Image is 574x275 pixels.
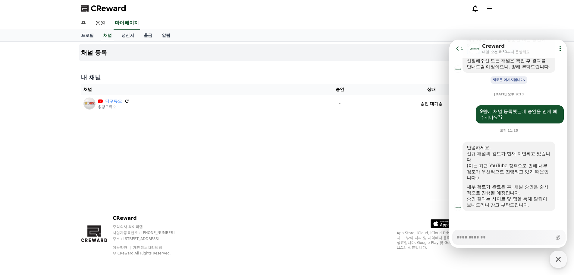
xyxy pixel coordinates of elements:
[81,49,107,56] h4: 채널 등록
[113,224,186,229] p: 주식회사 와이피랩
[105,98,122,104] a: 당구듀오
[370,84,493,95] th: 상태
[113,251,186,256] p: © CReward All Rights Reserved.
[76,17,91,30] a: 홈
[98,104,129,109] p: @당구듀오
[83,98,96,110] img: 당구듀오
[81,73,493,82] h4: 내 채널
[113,230,186,235] p: 사업자등록번호 : [PHONE_NUMBER]
[76,30,99,41] a: 프로필
[420,101,443,107] p: 승인 대기중
[312,101,367,107] p: -
[101,30,114,41] a: 채널
[139,30,157,41] a: 출금
[113,236,186,241] p: 주소 : [STREET_ADDRESS]
[310,84,370,95] th: 승인
[113,245,132,250] a: 이용약관
[113,215,186,222] p: CReward
[91,17,110,30] a: 음원
[81,84,310,95] th: 채널
[114,17,140,30] a: 마이페이지
[133,245,162,250] a: 개인정보처리방침
[81,4,126,13] a: CReward
[91,4,126,13] span: CReward
[157,30,175,41] a: 알림
[117,30,139,41] a: 정산서
[397,231,493,250] p: App Store, iCloud, iCloud Drive 및 iTunes Store는 미국과 그 밖의 나라 및 지역에서 등록된 Apple Inc.의 서비스 상표입니다. Goo...
[79,44,496,61] button: 채널 등록
[449,40,567,248] iframe: Channel chat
